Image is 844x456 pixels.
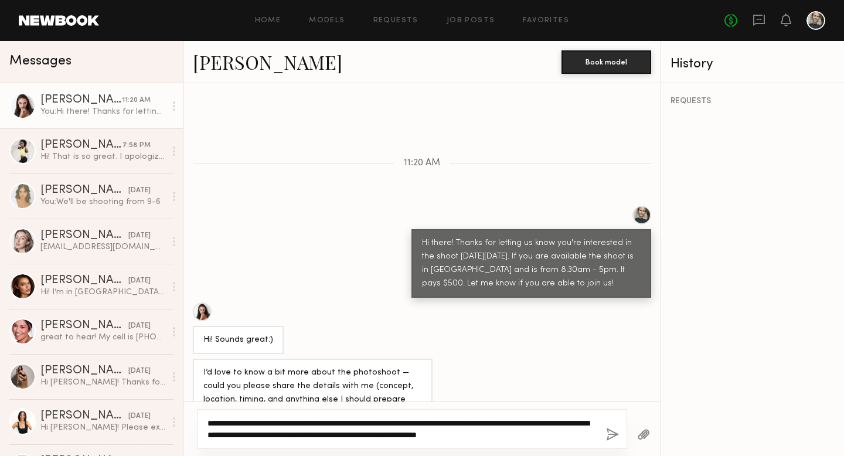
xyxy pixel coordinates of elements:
div: [PERSON_NAME] [40,410,128,422]
div: [DATE] [128,275,151,287]
a: Job Posts [447,17,495,25]
div: 11:20 AM [122,95,151,106]
div: REQUESTS [671,97,835,106]
div: [DATE] [128,411,151,422]
div: 7:58 PM [122,140,151,151]
span: Messages [9,55,72,68]
div: [DATE] [128,230,151,241]
span: 11:20 AM [404,158,440,168]
div: [PERSON_NAME] [40,230,128,241]
div: [DATE] [128,185,151,196]
div: Hi [PERSON_NAME]! Please excuse my delay. Thank you for reaching out! Yes, I’m currently availabl... [40,422,165,433]
button: Book model [561,50,651,74]
div: [DATE] [128,366,151,377]
a: Requests [373,17,418,25]
div: Hi! I’m in [GEOGRAPHIC_DATA] until [DATE], let me know if any other dates works besides the 19th🙌🏻 [40,287,165,298]
div: Hi there! Thanks for letting us know you're interested in the shoot [DATE][DATE]. If you are avai... [422,237,641,291]
div: You: Hi there! Thanks for letting us know you're interested in the shoot [DATE][DATE]. If you are... [40,106,165,117]
div: You: We'll be shooting from 9-6 [40,196,165,207]
div: I’d love to know a bit more about the photoshoot — could you please share the details with me (co... [203,366,422,420]
div: [PERSON_NAME] [40,185,128,196]
div: [EMAIL_ADDRESS][DOMAIN_NAME] [PHONE_NUMBER] [40,241,165,253]
div: [PERSON_NAME] [40,320,128,332]
div: History [671,57,835,71]
div: [DATE] [128,321,151,332]
div: [PERSON_NAME] [40,365,128,377]
a: [PERSON_NAME] [193,49,342,74]
div: [PERSON_NAME] [40,139,122,151]
div: Hi [PERSON_NAME]! Thanks for reaching out! :) I’m available as of now but waiting to hear back fr... [40,377,165,388]
a: Home [255,17,281,25]
a: Models [309,17,345,25]
div: [PERSON_NAME] [40,275,128,287]
div: Hi! That is so great. I apologize I didn’t see your original message. [PHONE_NUMBER] and my email... [40,151,165,162]
a: Book model [561,56,651,66]
div: Hi! Sounds great:) [203,334,273,347]
a: Favorites [523,17,569,25]
div: great to hear! My cell is [PHONE_NUMBER] and email is [EMAIL_ADDRESS][DOMAIN_NAME] [40,332,165,343]
div: [PERSON_NAME] [40,94,122,106]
